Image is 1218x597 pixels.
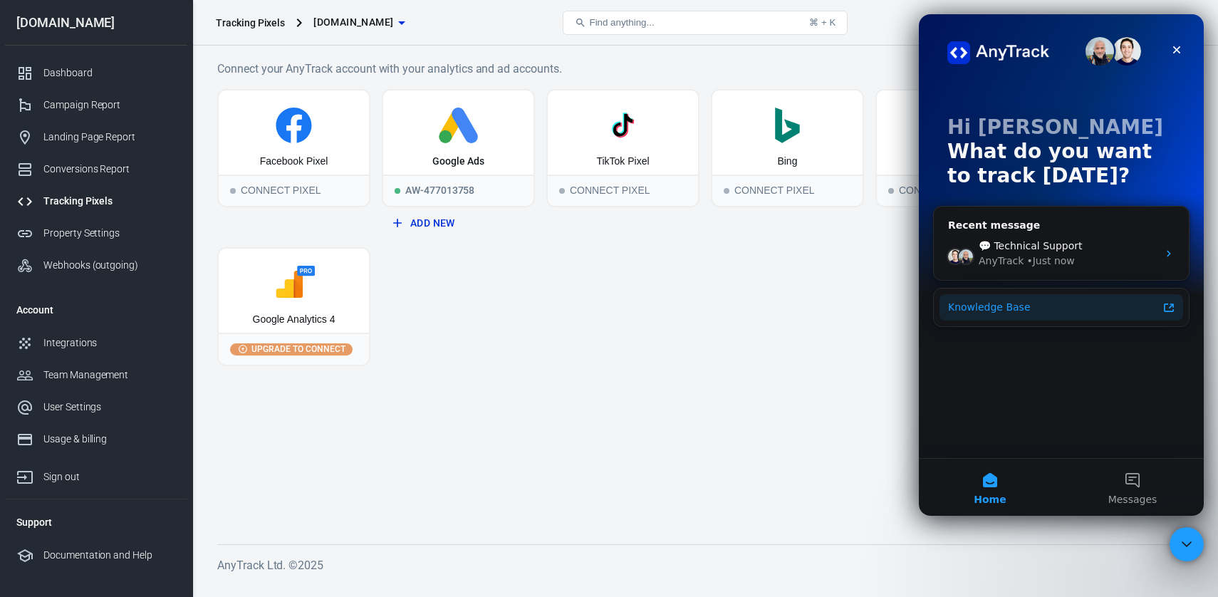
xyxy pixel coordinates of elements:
[1170,527,1204,561] iframe: Intercom live chat
[1172,6,1207,40] a: Sign out
[43,226,176,241] div: Property Settings
[432,155,484,169] div: Google Ads
[43,66,176,81] div: Dashboard
[217,247,370,365] button: Google Analytics 4Upgrade to connect
[43,194,176,209] div: Tracking Pixels
[260,155,328,169] div: Facebook Pixel
[589,17,654,28] span: Find anything...
[548,175,698,206] div: Connect Pixel
[5,121,187,153] a: Landing Page Report
[43,469,176,484] div: Sign out
[308,9,410,36] button: [DOMAIN_NAME]
[563,11,848,35] button: Find anything...⌘ + K
[5,455,187,493] a: Sign out
[43,258,176,273] div: Webhooks (outgoing)
[313,14,393,31] span: m3ta-stacking.com
[5,89,187,121] a: Campaign Report
[888,188,894,194] span: Connect Pixel
[559,188,565,194] span: Connect Pixel
[383,175,533,206] div: AW-477013758
[5,185,187,217] a: Tracking Pixels
[43,162,176,177] div: Conversions Report
[219,175,369,206] div: Connect Pixel
[249,343,348,355] span: Upgrade to connect
[43,130,176,145] div: Landing Page Report
[5,249,187,281] a: Webhooks (outgoing)
[43,400,176,415] div: User Settings
[43,98,176,113] div: Campaign Report
[43,368,176,383] div: Team Management
[5,16,187,29] div: [DOMAIN_NAME]
[777,155,797,169] div: Bing
[877,175,1027,206] div: Connect Pixel
[43,336,176,351] div: Integrations
[5,391,187,423] a: User Settings
[919,14,1204,516] iframe: Intercom live chat
[596,155,649,169] div: TikTok Pixel
[5,153,187,185] a: Conversions Report
[395,188,400,194] span: Running
[809,17,836,28] div: ⌘ + K
[5,505,187,539] li: Support
[217,556,1193,574] h6: AnyTrack Ltd. © 2025
[5,57,187,89] a: Dashboard
[230,188,236,194] span: Connect Pixel
[217,60,1193,78] h6: Connect your AnyTrack account with your analytics and ad accounts.
[875,89,1029,207] button: TaboolaConnect PixelConnect Pixel
[712,175,863,206] div: Connect Pixel
[5,293,187,327] li: Account
[43,548,176,563] div: Documentation and Help
[387,210,529,237] button: Add New
[711,89,864,207] button: BingConnect PixelConnect Pixel
[382,89,535,207] a: Google AdsRunningAW-477013758
[5,423,187,455] a: Usage & billing
[724,188,729,194] span: Connect Pixel
[253,313,335,327] div: Google Analytics 4
[5,217,187,249] a: Property Settings
[217,89,370,207] button: Facebook PixelConnect PixelConnect Pixel
[5,359,187,391] a: Team Management
[546,89,699,207] button: TikTok PixelConnect PixelConnect Pixel
[43,432,176,447] div: Usage & billing
[216,16,285,30] div: Tracking Pixels
[5,327,187,359] a: Integrations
